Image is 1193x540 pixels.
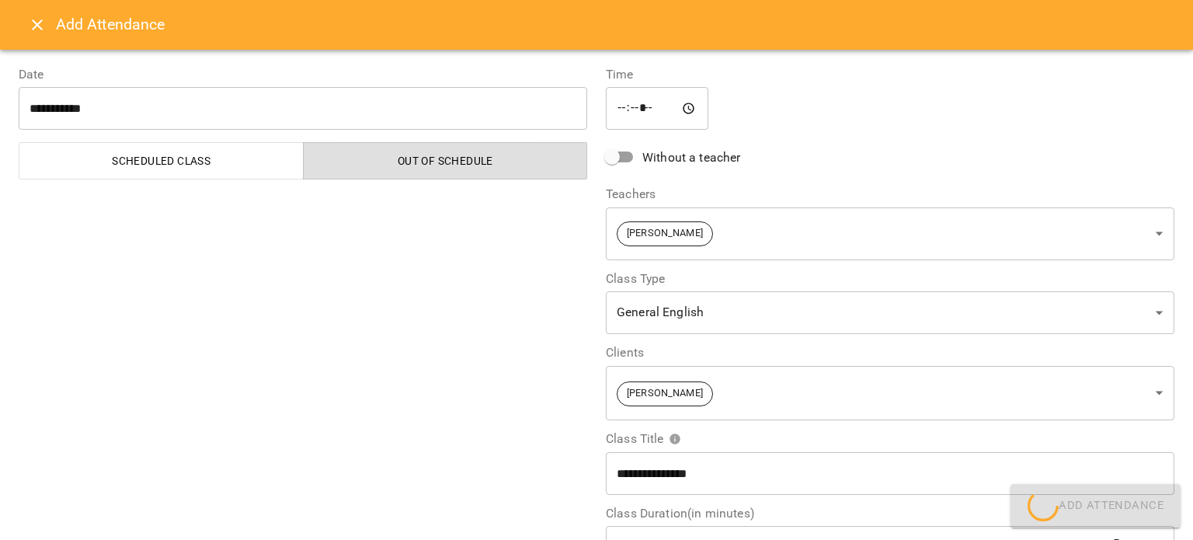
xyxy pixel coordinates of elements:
span: Out of Schedule [313,152,579,170]
button: Close [19,6,56,44]
span: Scheduled class [29,152,294,170]
div: [PERSON_NAME] [606,365,1174,420]
span: [PERSON_NAME] [617,226,712,241]
label: Teachers [606,188,1174,200]
label: Date [19,68,587,81]
div: General English [606,291,1174,335]
h6: Add Attendance [56,12,1174,37]
span: [PERSON_NAME] [617,386,712,401]
span: Without a teacher [642,148,741,167]
button: Out of Schedule [303,142,588,179]
svg: Please specify class title or select clients [669,433,681,445]
button: Scheduled class [19,142,304,179]
span: Class Title [606,433,681,445]
label: Time [606,68,1174,81]
div: [PERSON_NAME] [606,207,1174,260]
label: Class Duration(in minutes) [606,507,1174,520]
label: Class Type [606,273,1174,285]
label: Clients [606,347,1174,359]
